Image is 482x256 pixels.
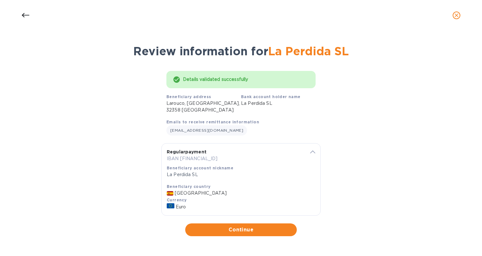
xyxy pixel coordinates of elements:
b: Beneficiary country [167,184,211,189]
p: La Perdida SL [167,171,303,178]
button: close [449,8,464,23]
span: [GEOGRAPHIC_DATA] [175,190,227,196]
b: Bank account holder name [241,94,301,99]
span: [EMAIL_ADDRESS][DOMAIN_NAME] [170,128,243,133]
b: Regular payment [167,149,207,154]
span: Review information for [133,44,349,58]
b: Currency [167,198,186,202]
b: Beneficiary address [166,94,211,99]
div: Details validated successfully [183,74,309,85]
span: Euro [176,204,186,209]
p: La Perdida SL [241,100,316,107]
p: Larouco, [GEOGRAPHIC_DATA], 32358 [GEOGRAPHIC_DATA] [166,100,241,113]
img: ES [167,191,173,196]
b: Beneficiary account nickname [167,166,233,170]
span: Continue [190,226,292,234]
p: IBAN [FINANCIAL_ID] [167,155,303,162]
span: La Perdida SL [268,44,349,58]
b: Emails to receive remittance information [166,120,259,124]
button: Continue [185,223,297,236]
